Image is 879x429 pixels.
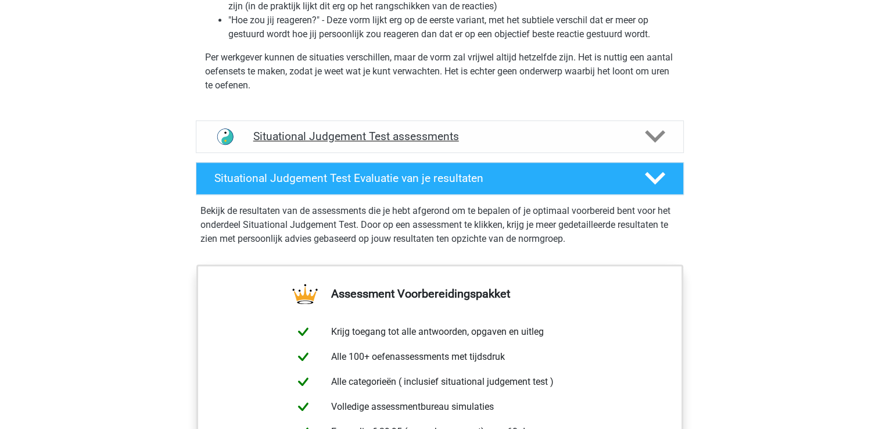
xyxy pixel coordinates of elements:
[205,51,675,92] p: Per werkgever kunnen de situaties verschillen, maar de vorm zal vrijwel altijd hetzelfde zijn. He...
[191,162,688,195] a: Situational Judgement Test Evaluatie van je resultaten
[253,130,626,143] h4: Situational Judgement Test assessments
[228,13,675,41] li: "Hoe zou jij reageren?" - Deze vorm lijkt erg op de eerste variant, met het subtiele verschil dat...
[191,120,688,153] a: assessments Situational Judgement Test assessments
[200,204,679,246] p: Bekijk de resultaten van de assessments die je hebt afgerond om te bepalen of je optimaal voorber...
[210,121,240,151] img: situational judgement test assessments
[214,171,626,185] h4: Situational Judgement Test Evaluatie van je resultaten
